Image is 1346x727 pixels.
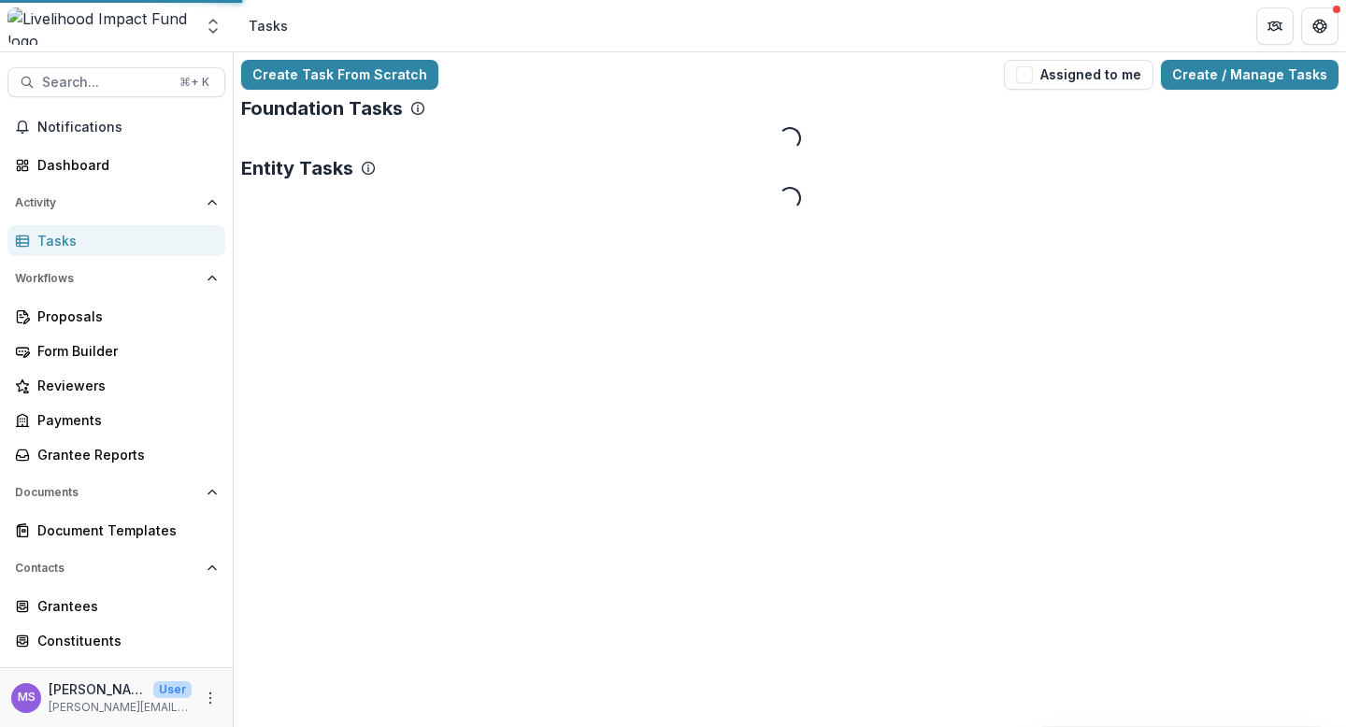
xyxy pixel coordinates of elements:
[249,16,288,36] div: Tasks
[1256,7,1294,45] button: Partners
[18,691,36,704] div: Monica Swai
[37,341,210,361] div: Form Builder
[241,12,295,39] nav: breadcrumb
[7,553,225,583] button: Open Contacts
[7,478,225,507] button: Open Documents
[37,306,210,326] div: Proposals
[7,150,225,180] a: Dashboard
[7,660,225,691] a: Communications
[37,231,210,250] div: Tasks
[37,376,210,395] div: Reviewers
[7,112,225,142] button: Notifications
[1004,60,1153,90] button: Assigned to me
[7,264,225,293] button: Open Workflows
[37,520,210,540] div: Document Templates
[176,72,213,93] div: ⌘ + K
[200,7,226,45] button: Open entity switcher
[241,97,403,120] p: Foundation Tasks
[7,515,225,546] a: Document Templates
[1161,60,1339,90] a: Create / Manage Tasks
[49,679,146,699] p: [PERSON_NAME]
[37,445,210,464] div: Grantee Reports
[241,60,438,90] a: Create Task From Scratch
[7,370,225,401] a: Reviewers
[15,196,199,209] span: Activity
[7,188,225,218] button: Open Activity
[7,439,225,470] a: Grantee Reports
[199,687,222,709] button: More
[37,631,210,650] div: Constituents
[7,225,225,256] a: Tasks
[7,591,225,621] a: Grantees
[15,562,199,575] span: Contacts
[37,120,218,135] span: Notifications
[7,7,193,45] img: Livelihood Impact Fund logo
[1301,7,1339,45] button: Get Help
[42,75,168,91] span: Search...
[7,301,225,332] a: Proposals
[37,596,210,616] div: Grantees
[7,67,225,97] button: Search...
[153,681,192,698] p: User
[15,486,199,499] span: Documents
[37,155,210,175] div: Dashboard
[37,665,210,685] div: Communications
[7,405,225,435] a: Payments
[49,699,192,716] p: [PERSON_NAME][EMAIL_ADDRESS][DOMAIN_NAME]
[37,410,210,430] div: Payments
[7,335,225,366] a: Form Builder
[241,157,353,179] p: Entity Tasks
[7,625,225,656] a: Constituents
[15,272,199,285] span: Workflows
